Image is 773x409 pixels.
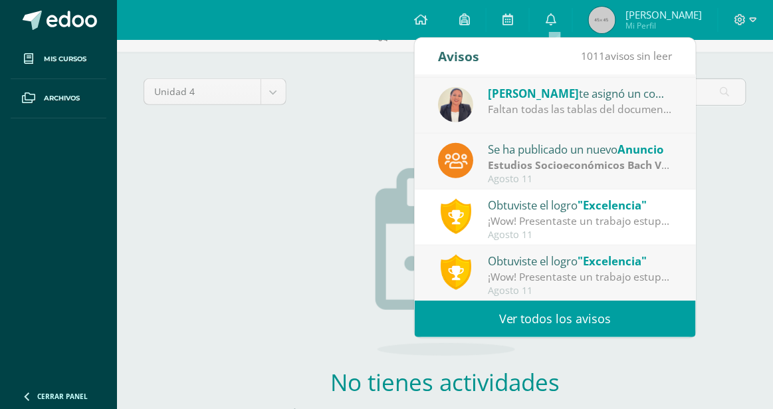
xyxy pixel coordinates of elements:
[44,93,80,104] span: Archivos
[438,87,473,122] img: 281c1a9544439c75d6e409e1da34b3c2.png
[438,38,479,74] div: Avisos
[376,168,515,356] img: no_activities.png
[488,174,673,185] div: Agosto 11
[617,142,663,157] span: Anuncio
[578,198,647,213] span: "Excelencia"
[154,79,251,104] span: Unidad 4
[488,84,673,102] div: te asignó un comentario en 'Control de gastos' para 'Seminario [PERSON_NAME] V'
[488,140,673,158] div: Se ha publicado un nuevo
[582,49,606,63] span: 1011
[37,392,88,401] span: Cerrar panel
[11,79,106,118] a: Archivos
[589,7,615,33] img: 45x45
[44,54,86,65] span: Mis cursos
[488,196,673,213] div: Obtuviste el logro
[488,252,673,269] div: Obtuviste el logro
[488,86,579,101] span: [PERSON_NAME]
[488,229,673,241] div: Agosto 11
[415,301,696,337] a: Ver todos los avisos
[625,20,702,31] span: Mi Perfil
[578,253,647,269] span: "Excelencia"
[488,285,673,297] div: Agosto 11
[144,79,286,104] a: Unidad 4
[488,102,673,117] div: Faltan todas las tablas del documento, las cuales se asignaron al tesorero.
[582,49,673,63] span: avisos sin leer
[488,158,673,173] div: | [PERSON_NAME]
[488,269,673,285] div: ¡Wow! Presentaste un trabajo estupendo, demostrando dominio del tema y además cumpliste con todos...
[11,40,106,79] a: Mis cursos
[488,158,669,172] strong: Estudios Socioeconómicos Bach V
[488,213,673,229] div: ¡Wow! Presentaste un trabajo estupendo, demostrando dominio del tema y además cumpliste con todos...
[249,366,641,398] h2: No tienes actividades
[625,8,702,21] span: [PERSON_NAME]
